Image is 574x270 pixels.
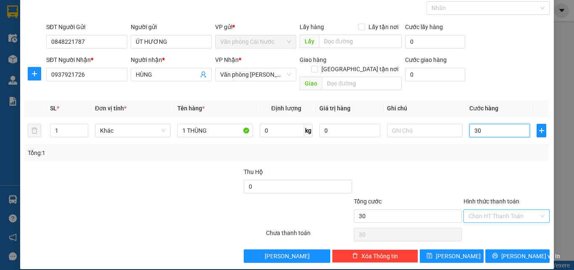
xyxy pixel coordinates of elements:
div: SĐT Người Gửi [46,22,127,32]
span: Tổng cước [354,198,382,205]
span: plus [537,127,546,134]
span: Lấy hàng [300,24,324,30]
span: Giao hàng [300,56,326,63]
span: Xóa Thông tin [361,251,398,261]
b: GỬI : Văn phòng Cái Nước [4,53,141,67]
li: 02839.63.63.63 [4,29,160,40]
input: VD: Bàn, Ghế [177,124,253,137]
span: [PERSON_NAME] [265,251,310,261]
b: [PERSON_NAME] [48,5,119,16]
div: Người nhận [131,55,212,64]
button: deleteXóa Thông tin [332,249,418,263]
span: kg [304,124,313,137]
button: [PERSON_NAME] [244,249,330,263]
input: Cước lấy hàng [405,35,465,48]
span: save [427,253,432,259]
label: Cước lấy hàng [405,24,443,30]
span: [GEOGRAPHIC_DATA] tận nơi [318,64,402,74]
span: Lấy tận nơi [365,22,402,32]
label: Hình thức thanh toán [463,198,519,205]
label: Cước giao hàng [405,56,447,63]
input: Dọc đường [322,77,402,90]
li: 85 [PERSON_NAME] [4,19,160,29]
div: SĐT Người Nhận [46,55,127,64]
div: VP gửi [215,22,296,32]
span: delete [352,253,358,259]
input: Cước giao hàng [405,68,465,81]
span: Cước hàng [469,105,498,112]
span: Định lượng [271,105,301,112]
span: Đơn vị tính [95,105,126,112]
span: Thu Hộ [244,168,263,175]
span: environment [48,20,55,27]
span: VP Nhận [215,56,239,63]
span: phone [48,31,55,37]
span: plus [28,70,41,77]
button: plus [537,124,546,137]
div: Tổng: 1 [28,148,222,158]
input: Dọc đường [319,35,402,48]
th: Ghi chú [384,100,466,117]
span: SL [50,105,57,112]
span: Lấy [300,35,319,48]
span: user-add [200,71,207,78]
input: 0 [319,124,380,137]
div: Chưa thanh toán [265,228,353,243]
button: save[PERSON_NAME] [420,249,484,263]
span: Giao [300,77,322,90]
button: printer[PERSON_NAME] và In [485,249,550,263]
div: Người gửi [131,22,212,32]
span: Khác [100,124,166,137]
span: Văn phòng Hồ Chí Minh [220,68,291,81]
span: Giá trị hàng [319,105,350,112]
span: Tên hàng [177,105,205,112]
span: Văn phòng Cái Nước [220,35,291,48]
span: [PERSON_NAME] [436,251,481,261]
button: plus [28,67,41,80]
span: [PERSON_NAME] và In [501,251,560,261]
input: Ghi Chú [387,124,463,137]
button: delete [28,124,41,137]
span: printer [492,253,498,259]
